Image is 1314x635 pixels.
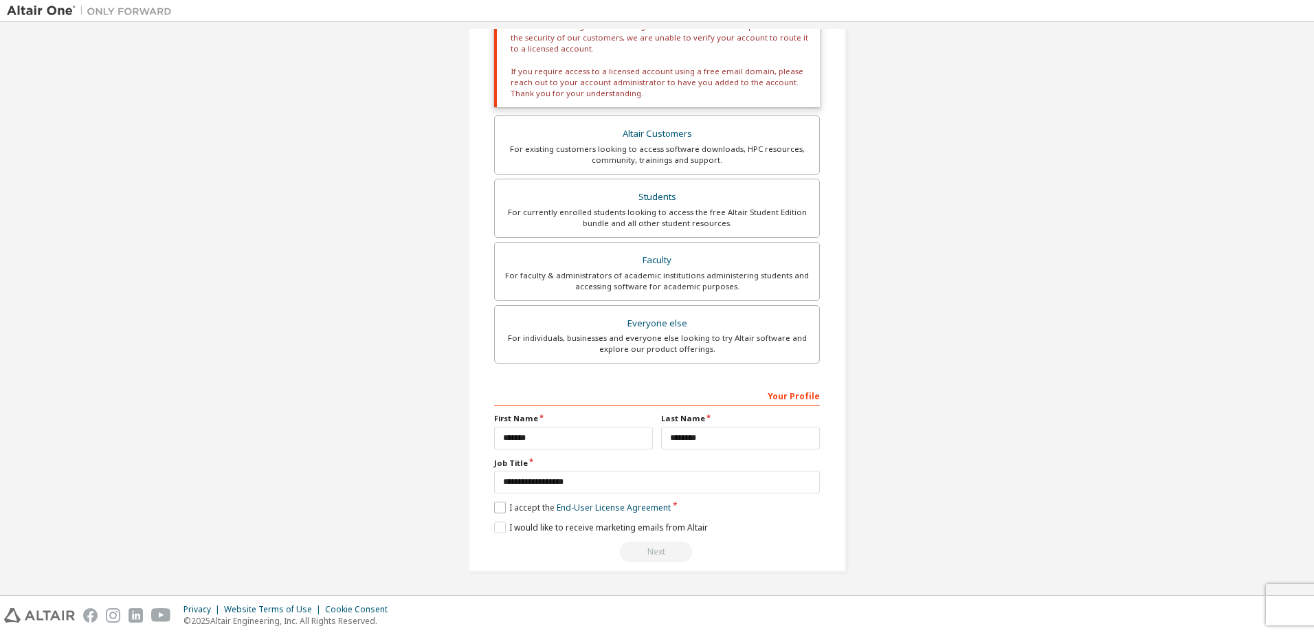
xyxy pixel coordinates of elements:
[325,604,396,615] div: Cookie Consent
[503,144,811,166] div: For existing customers looking to access software downloads, HPC resources, community, trainings ...
[503,188,811,207] div: Students
[494,502,671,513] label: I accept the
[106,608,120,623] img: instagram.svg
[129,608,143,623] img: linkedin.svg
[503,270,811,292] div: For faculty & administrators of academic institutions administering students and accessing softwa...
[503,124,811,144] div: Altair Customers
[494,522,708,533] label: I would like to receive marketing emails from Altair
[4,608,75,623] img: altair_logo.svg
[83,608,98,623] img: facebook.svg
[503,333,811,355] div: For individuals, businesses and everyone else looking to try Altair software and explore our prod...
[183,604,224,615] div: Privacy
[494,458,820,469] label: Job Title
[494,12,820,107] div: Your email is recognised as coming from a free email address provider. For the security of our cu...
[494,542,820,562] div: Fix issues to continue
[503,207,811,229] div: For currently enrolled students looking to access the free Altair Student Edition bundle and all ...
[557,502,671,513] a: End-User License Agreement
[7,4,179,18] img: Altair One
[151,608,171,623] img: youtube.svg
[503,314,811,333] div: Everyone else
[503,251,811,270] div: Faculty
[494,413,653,424] label: First Name
[494,384,820,406] div: Your Profile
[183,615,396,627] p: © 2025 Altair Engineering, Inc. All Rights Reserved.
[224,604,325,615] div: Website Terms of Use
[661,413,820,424] label: Last Name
